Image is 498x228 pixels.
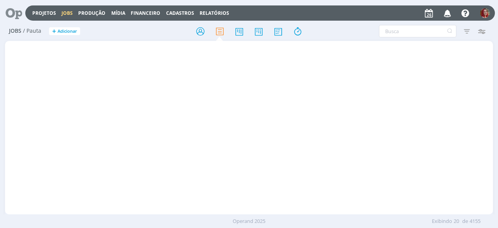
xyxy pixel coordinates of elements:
[61,10,73,16] a: Jobs
[128,10,163,16] button: Financeiro
[164,10,196,16] button: Cadastros
[470,217,480,225] span: 4155
[52,27,56,35] span: +
[58,29,77,34] span: Adicionar
[197,10,231,16] button: Relatórios
[76,10,108,16] button: Produção
[200,10,229,16] a: Relatórios
[9,28,21,34] span: Jobs
[32,10,56,16] a: Projetos
[480,8,490,18] img: G
[23,28,41,34] span: / Pauta
[166,10,194,16] span: Cadastros
[432,217,452,225] span: Exibindo
[78,10,105,16] a: Produção
[49,27,80,35] button: +Adicionar
[131,10,160,16] a: Financeiro
[480,6,490,20] button: G
[111,10,125,16] a: Mídia
[30,10,58,16] button: Projetos
[59,10,75,16] button: Jobs
[379,25,456,37] input: Busca
[454,217,459,225] span: 20
[462,217,468,225] span: de
[109,10,128,16] button: Mídia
